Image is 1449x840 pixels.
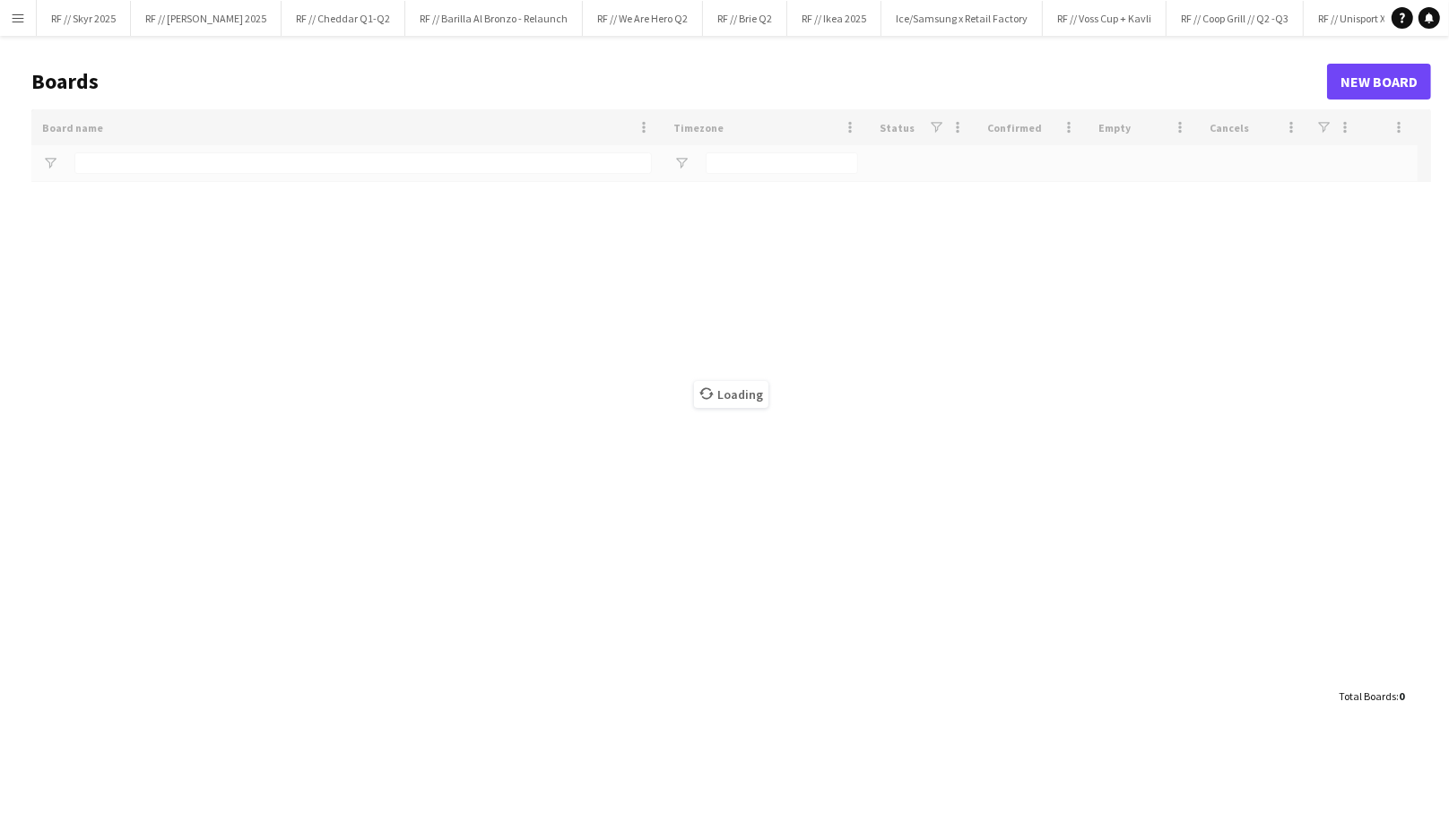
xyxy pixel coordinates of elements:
button: RF // Barilla Al Bronzo - Relaunch [405,1,583,36]
button: Ice/Samsung x Retail Factory [881,1,1043,36]
span: Loading [694,381,768,408]
button: RF // Cheddar Q1-Q2 [282,1,405,36]
h1: Boards [31,68,1327,95]
span: 0 [1399,689,1404,703]
button: RF // We Are Hero Q2 [583,1,703,36]
button: RF // Ikea 2025 [787,1,881,36]
button: RF // Coop Grill // Q2 -Q3 [1167,1,1304,36]
div: : [1339,679,1404,714]
button: RF // Brie Q2 [703,1,787,36]
button: RF // [PERSON_NAME] 2025 [131,1,282,36]
span: Total Boards [1339,689,1396,703]
button: RF // Voss Cup + Kavli [1043,1,1167,36]
button: RF // Skyr 2025 [37,1,131,36]
a: New Board [1327,64,1431,100]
